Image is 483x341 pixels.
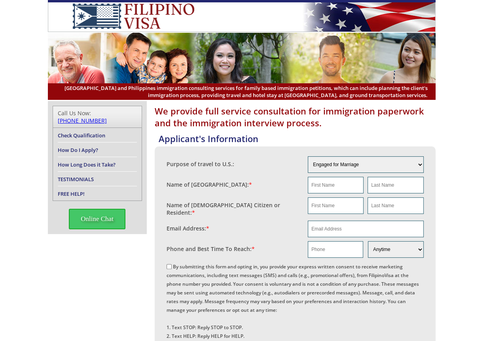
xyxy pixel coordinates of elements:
[167,201,300,216] label: Name of [DEMOGRAPHIC_DATA] Citizen or Resident:
[167,225,209,232] label: Email Address:
[155,105,436,129] h1: We provide full service consultation for immigration paperwork and the immigration interview proc...
[368,241,423,258] select: Phone and Best Reach Time are required.
[58,132,105,139] a: Check Qualification
[58,190,85,197] a: FREE HELP!
[69,209,125,229] span: Online Chat
[167,264,172,269] input: By submitting this form and opting in, you provide your express written consent to receive market...
[58,176,94,183] a: TESTIMONIALS
[58,161,116,168] a: How Long Does it Take?
[167,160,234,168] label: Purpose of travel to U.S.:
[159,133,436,144] h4: Applicant's Information
[308,197,364,214] input: First Name
[56,84,428,99] span: [GEOGRAPHIC_DATA] and Philippines immigration consulting services for family based immigration pe...
[58,109,137,124] div: Call Us Now:
[167,245,255,253] label: Phone and Best Time To Reach:
[58,146,98,154] a: How Do I Apply?
[367,177,423,193] input: Last Name
[308,177,364,193] input: First Name
[367,197,423,214] input: Last Name
[167,181,252,188] label: Name of [GEOGRAPHIC_DATA]:
[308,221,424,237] input: Email Address
[308,241,363,258] input: Phone
[58,117,107,124] a: [PHONE_NUMBER]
